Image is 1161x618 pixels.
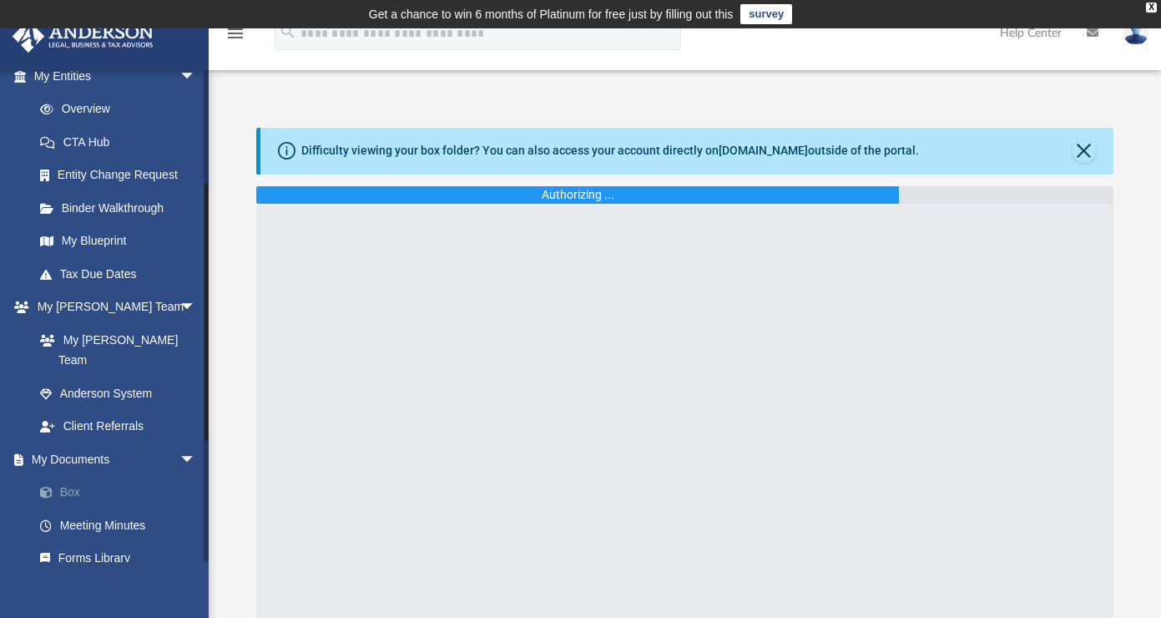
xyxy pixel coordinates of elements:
span: arrow_drop_down [179,59,213,94]
a: Binder Walkthrough [23,191,221,225]
button: Close [1073,139,1096,163]
i: search [279,23,297,41]
i: menu [225,23,245,43]
a: survey [740,4,792,24]
span: arrow_drop_down [179,291,213,325]
a: Box [23,476,221,509]
a: My [PERSON_NAME] Teamarrow_drop_down [12,291,213,324]
a: menu [225,32,245,43]
a: [DOMAIN_NAME] [719,144,808,157]
a: Entity Change Request [23,159,221,192]
a: My Blueprint [23,225,213,258]
a: Meeting Minutes [23,509,221,542]
a: Overview [23,93,221,126]
div: close [1146,3,1157,13]
a: CTA Hub [23,125,221,159]
img: Anderson Advisors Platinum Portal [8,20,159,53]
a: My [PERSON_NAME] Team [23,323,204,377]
a: My Entitiesarrow_drop_down [12,59,221,93]
a: Anderson System [23,377,213,410]
a: Client Referrals [23,410,213,443]
div: Authorizing ... [542,186,614,204]
a: My Documentsarrow_drop_down [12,443,221,476]
a: Forms Library [23,542,213,575]
div: Difficulty viewing your box folder? You can also access your account directly on outside of the p... [301,142,919,160]
div: Get a chance to win 6 months of Platinum for free just by filling out this [369,4,734,24]
a: Tax Due Dates [23,257,221,291]
img: User Pic [1123,21,1148,45]
span: arrow_drop_down [179,443,213,477]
